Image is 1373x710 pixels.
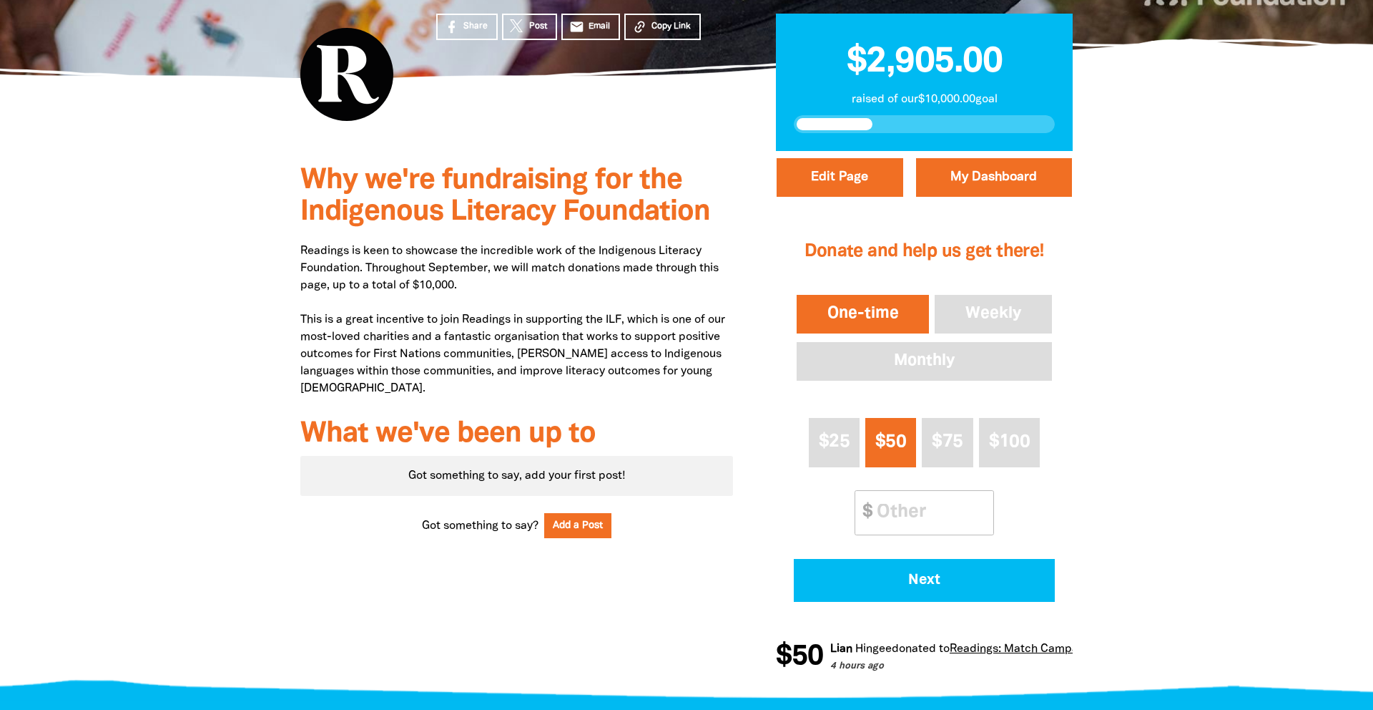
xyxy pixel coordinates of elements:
span: $2,905.00 [847,46,1003,79]
span: Got something to say? [422,517,538,535]
input: Other [867,491,993,535]
button: Copy Link [624,14,701,40]
a: My Dashboard [916,158,1072,197]
em: Hingee [855,644,892,654]
a: emailEmail [561,14,620,40]
h2: Donate and help us get there! [794,223,1055,281]
button: Pay with Credit Card [794,559,1055,602]
span: Copy Link [651,20,691,33]
span: Share [463,20,488,33]
span: $25 [819,434,850,450]
button: Weekly [932,292,1055,336]
span: $75 [932,434,963,450]
span: $50 [776,643,823,671]
button: $50 [865,418,916,467]
span: Why we're fundraising for the Indigenous Literacy Foundation [300,167,710,225]
button: $75 [922,418,973,467]
button: One-time [794,292,932,336]
button: $25 [809,418,860,467]
div: Donation stream [776,634,1073,680]
span: Email [589,20,610,33]
span: $ [855,491,872,535]
span: donated to [892,644,950,654]
span: Post [529,20,547,33]
a: Readings: Match Campaign 2025 [950,644,1123,654]
p: raised of our $10,000.00 goal [794,91,1055,108]
p: 4 hours ago [830,660,1123,674]
p: Readings is keen to showcase the incredible work of the Indigenous Literacy Foundation. Throughou... [300,243,733,397]
i: email [569,19,584,34]
span: $50 [875,434,906,450]
a: Share [436,14,498,40]
h3: What we've been up to [300,419,733,450]
a: Post [502,14,557,40]
span: Next [813,573,1035,588]
span: $100 [989,434,1030,450]
div: Paginated content [300,456,733,496]
button: Monthly [794,339,1055,384]
button: Edit Page [777,158,903,197]
em: Lian [830,644,852,654]
button: Add a Post [544,513,611,538]
button: $100 [979,418,1040,467]
div: Got something to say, add your first post! [300,456,733,496]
